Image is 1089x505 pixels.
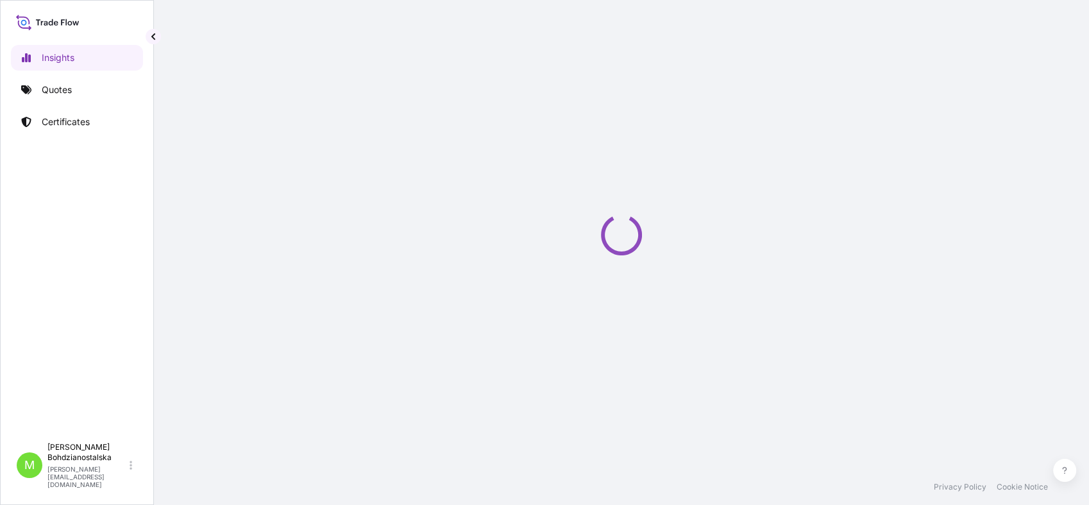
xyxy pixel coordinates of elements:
[11,109,143,135] a: Certificates
[11,77,143,103] a: Quotes
[934,482,986,492] a: Privacy Policy
[47,442,127,463] p: [PERSON_NAME] Bohdzianostalska
[997,482,1048,492] a: Cookie Notice
[24,459,35,472] span: M
[42,51,74,64] p: Insights
[11,45,143,71] a: Insights
[42,116,90,128] p: Certificates
[42,83,72,96] p: Quotes
[47,465,127,488] p: [PERSON_NAME][EMAIL_ADDRESS][DOMAIN_NAME]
